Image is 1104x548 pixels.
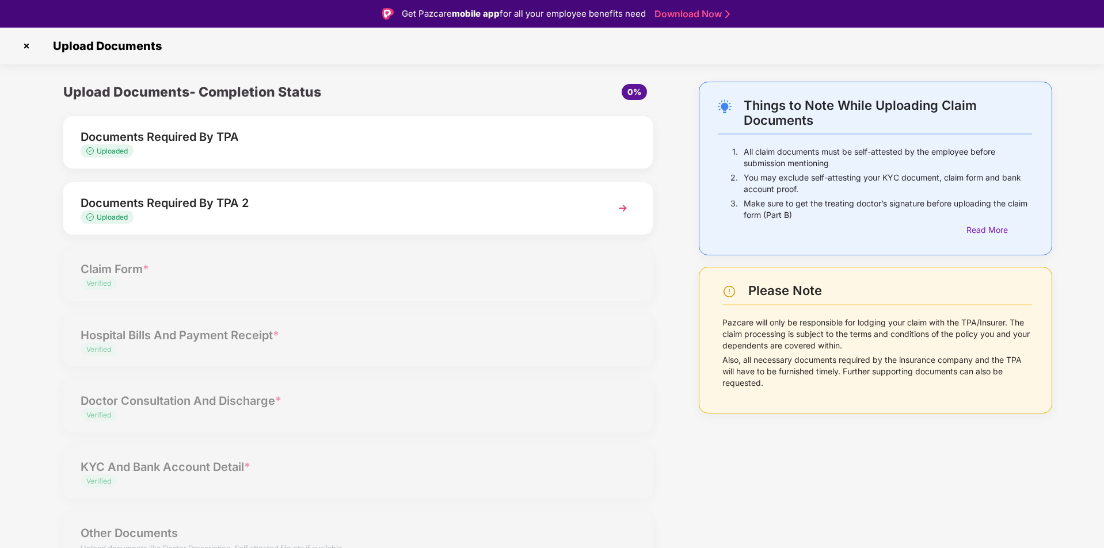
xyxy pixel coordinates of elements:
[725,8,730,20] img: Stroke
[730,172,738,195] p: 2.
[17,37,36,55] img: svg+xml;base64,PHN2ZyBpZD0iQ3Jvc3MtMzJ4MzIiIHhtbG5zPSJodHRwOi8vd3d3LnczLm9yZy8yMDAwL3N2ZyIgd2lkdG...
[722,354,1032,389] p: Also, all necessary documents required by the insurance company and the TPA will have to be furni...
[452,8,500,19] strong: mobile app
[41,39,167,53] span: Upload Documents
[612,198,633,219] img: svg+xml;base64,PHN2ZyBpZD0iTmV4dCIgeG1sbnM9Imh0dHA6Ly93d3cudzMub3JnLzIwMDAvc3ZnIiB3aWR0aD0iMzYiIG...
[722,285,736,298] img: svg+xml;base64,PHN2ZyBpZD0iV2FybmluZ18tXzI0eDI0IiBkYXRhLW5hbWU9Ildhcm5pbmcgLSAyNHgyNCIgeG1sbnM9Im...
[744,172,1032,195] p: You may exclude self-attesting your KYC document, claim form and bank account proof.
[402,7,646,21] div: Get Pazcare for all your employee benefits need
[744,98,1032,128] div: Things to Note While Uploading Claim Documents
[744,198,1032,221] p: Make sure to get the treating doctor’s signature before uploading the claim form (Part B)
[654,8,726,20] a: Download Now
[86,147,97,155] img: svg+xml;base64,PHN2ZyB4bWxucz0iaHR0cDovL3d3dy53My5vcmcvMjAwMC9zdmciIHdpZHRoPSIxMy4zMzMiIGhlaWdodD...
[86,213,97,221] img: svg+xml;base64,PHN2ZyB4bWxucz0iaHR0cDovL3d3dy53My5vcmcvMjAwMC9zdmciIHdpZHRoPSIxMy4zMzMiIGhlaWdodD...
[966,224,1032,236] div: Read More
[744,146,1032,169] p: All claim documents must be self-attested by the employee before submission mentioning
[718,99,732,113] img: svg+xml;base64,PHN2ZyB4bWxucz0iaHR0cDovL3d3dy53My5vcmcvMjAwMC9zdmciIHdpZHRoPSIyNC4wOTMiIGhlaWdodD...
[732,146,738,169] p: 1.
[97,213,128,221] span: Uploaded
[81,194,589,212] div: Documents Required By TPA 2
[748,283,1032,298] div: Please Note
[81,128,589,146] div: Documents Required By TPA
[382,8,394,20] img: Logo
[627,87,641,97] span: 0%
[730,198,738,221] p: 3.
[722,317,1032,351] p: Pazcare will only be responsible for lodging your claim with the TPA/Insurer. The claim processin...
[97,147,128,155] span: Uploaded
[63,82,456,102] div: Upload Documents- Completion Status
